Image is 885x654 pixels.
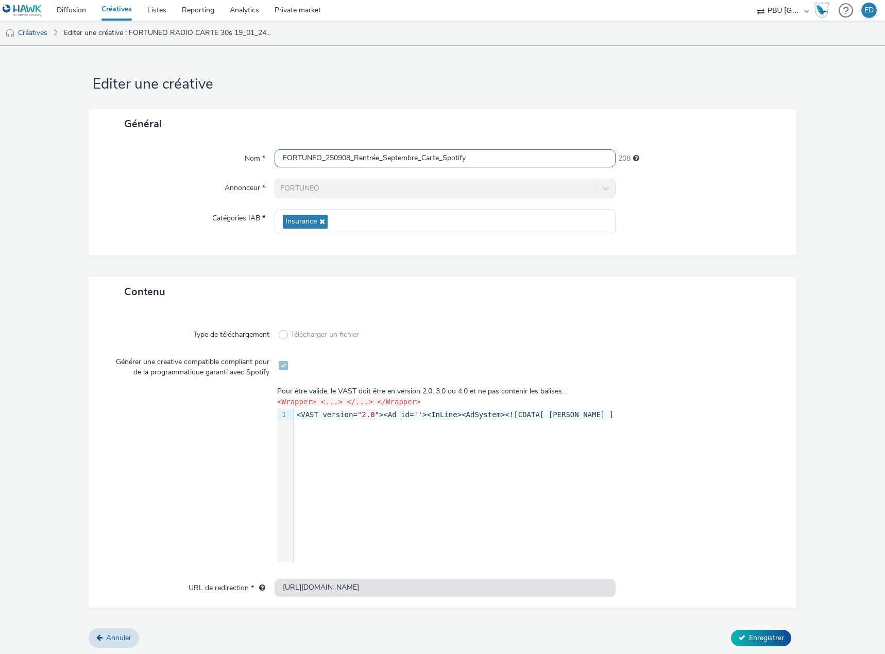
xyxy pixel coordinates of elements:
[208,209,269,223] label: Catégories IAB *
[291,330,359,340] span: Télécharger un fichier
[618,153,631,164] span: 208
[220,179,269,193] label: Annonceur *
[277,386,612,397] div: Pour être valide, le VAST doit être en version 2.0, 3.0 ou 4.0 et ne pas contenir les balises :
[749,633,784,643] span: Enregistrer
[358,410,379,419] span: "2.0"
[89,75,796,94] h1: Editer une créative
[254,583,265,593] div: L'URL de redirection sera utilisée comme URL de validation avec certains SSP et ce sera l'URL de ...
[124,285,165,299] span: Contenu
[5,28,15,39] img: audio
[277,398,420,406] code: <Wrapper> <...> </...> </Wrapper>
[184,579,269,593] label: URL de redirection *
[285,217,317,226] span: Insurance
[277,410,287,420] div: 1
[241,149,269,164] label: Nom *
[89,628,139,648] a: Annuler
[3,4,42,17] img: undefined Logo
[814,2,829,19] img: Hawk Academy
[414,410,422,419] span: ''
[275,579,616,597] input: url...
[864,3,874,18] div: ED
[731,630,791,646] button: Enregistrer
[189,325,274,340] label: Type de téléchargement
[107,353,274,378] label: Générer une creative compatible compliant pour de la programmatique garanti avec Spotify
[633,153,639,164] div: 255 caractères maximum
[106,633,131,643] span: Annuler
[275,149,616,167] input: Nom
[59,21,280,45] a: Editer une créative : FORTUNEO RADIO CARTE 30s 19_01_24_Spotify
[124,117,162,131] span: Général
[814,2,833,19] a: Hawk Academy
